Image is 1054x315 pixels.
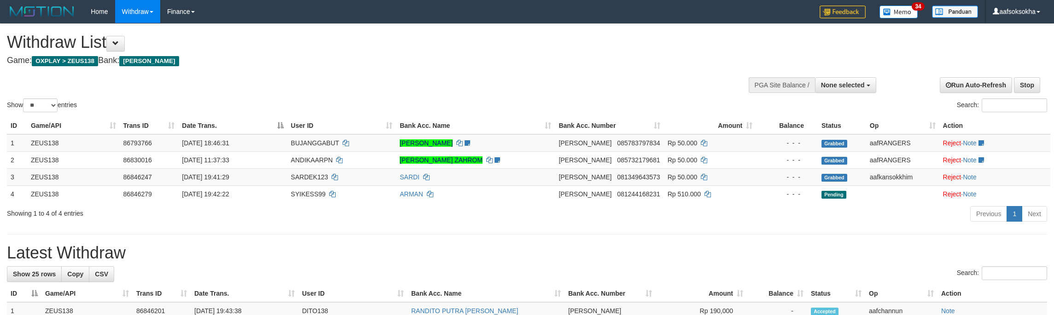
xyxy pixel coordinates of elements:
td: aafRANGERS [866,151,939,168]
th: Action [938,285,1047,302]
h4: Game: Bank: [7,56,693,65]
td: 2 [7,151,27,168]
span: Grabbed [821,157,847,165]
span: Pending [821,191,846,199]
a: Reject [943,139,961,147]
label: Search: [957,266,1047,280]
a: Previous [970,206,1007,222]
div: Showing 1 to 4 of 4 entries [7,205,432,218]
span: SARDEK123 [291,173,328,181]
th: Status: activate to sort column ascending [807,285,865,302]
span: [DATE] 19:41:29 [182,173,229,181]
a: [PERSON_NAME] [400,139,453,147]
a: Note [963,139,977,147]
div: - - - [760,189,814,199]
th: Bank Acc. Name: activate to sort column ascending [396,117,555,134]
span: Rp 50.000 [668,173,698,181]
a: Reject [943,173,961,181]
td: ZEUS138 [27,151,120,168]
span: SYIKESS99 [291,190,326,198]
th: Game/API: activate to sort column ascending [41,285,133,302]
td: ZEUS138 [27,168,120,185]
a: Note [963,156,977,164]
span: [PERSON_NAME] [559,156,611,164]
th: Balance [756,117,818,134]
span: Copy 081244168231 to clipboard [617,190,660,198]
th: User ID: activate to sort column ascending [287,117,396,134]
th: ID [7,117,27,134]
td: · [939,185,1050,202]
th: User ID: activate to sort column ascending [298,285,408,302]
span: [PERSON_NAME] [559,139,611,147]
img: Feedback.jpg [820,6,866,18]
a: ARMAN [400,190,423,198]
a: Note [941,307,955,315]
td: · [939,168,1050,185]
select: Showentries [23,98,58,112]
a: Show 25 rows [7,266,62,282]
span: 86846279 [123,190,152,198]
span: Copy 085732179681 to clipboard [617,156,660,164]
td: ZEUS138 [27,134,120,152]
a: Run Auto-Refresh [940,77,1012,93]
th: Amount: activate to sort column ascending [664,117,757,134]
span: Copy 081349643573 to clipboard [617,173,660,181]
td: · [939,134,1050,152]
th: Balance: activate to sort column ascending [747,285,807,302]
div: - - - [760,155,814,165]
span: ANDIKAARPN [291,156,333,164]
th: Bank Acc. Number: activate to sort column ascending [555,117,664,134]
td: · [939,151,1050,168]
a: Copy [61,266,89,282]
div: PGA Site Balance / [749,77,815,93]
span: Copy 085783797834 to clipboard [617,139,660,147]
span: 86830016 [123,156,152,164]
label: Show entries [7,98,77,112]
span: Grabbed [821,174,847,182]
a: Stop [1014,77,1040,93]
a: Next [1022,206,1047,222]
td: ZEUS138 [27,185,120,202]
a: Reject [943,190,961,198]
img: MOTION_logo.png [7,5,77,18]
span: [PERSON_NAME] [119,56,179,66]
span: [DATE] 18:46:31 [182,139,229,147]
th: Trans ID: activate to sort column ascending [120,117,179,134]
th: Op: activate to sort column ascending [866,117,939,134]
span: BUJANGGABUT [291,139,339,147]
a: 1 [1007,206,1022,222]
th: ID: activate to sort column descending [7,285,41,302]
span: Grabbed [821,140,847,148]
th: Op: activate to sort column ascending [865,285,938,302]
td: aafRANGERS [866,134,939,152]
h1: Latest Withdraw [7,244,1047,262]
a: SARDI [400,173,419,181]
a: Reject [943,156,961,164]
span: CSV [95,270,108,278]
td: 3 [7,168,27,185]
span: Rp 50.000 [668,156,698,164]
th: Bank Acc. Name: activate to sort column ascending [408,285,565,302]
h1: Withdraw List [7,33,693,52]
th: Amount: activate to sort column ascending [656,285,747,302]
a: RANDITO PUTRA [PERSON_NAME] [411,307,518,315]
input: Search: [982,98,1047,112]
th: Status [818,117,866,134]
th: Date Trans.: activate to sort column descending [178,117,287,134]
label: Search: [957,98,1047,112]
span: [PERSON_NAME] [559,173,611,181]
th: Bank Acc. Number: activate to sort column ascending [565,285,656,302]
th: Date Trans.: activate to sort column ascending [191,285,298,302]
span: [DATE] 19:42:22 [182,190,229,198]
a: CSV [89,266,114,282]
span: [PERSON_NAME] [568,307,621,315]
div: - - - [760,138,814,148]
td: 4 [7,185,27,202]
img: Button%20Memo.svg [879,6,918,18]
span: Rp 510.000 [668,190,701,198]
input: Search: [982,266,1047,280]
span: None selected [821,81,865,89]
a: Note [963,190,977,198]
a: Note [963,173,977,181]
th: Action [939,117,1050,134]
